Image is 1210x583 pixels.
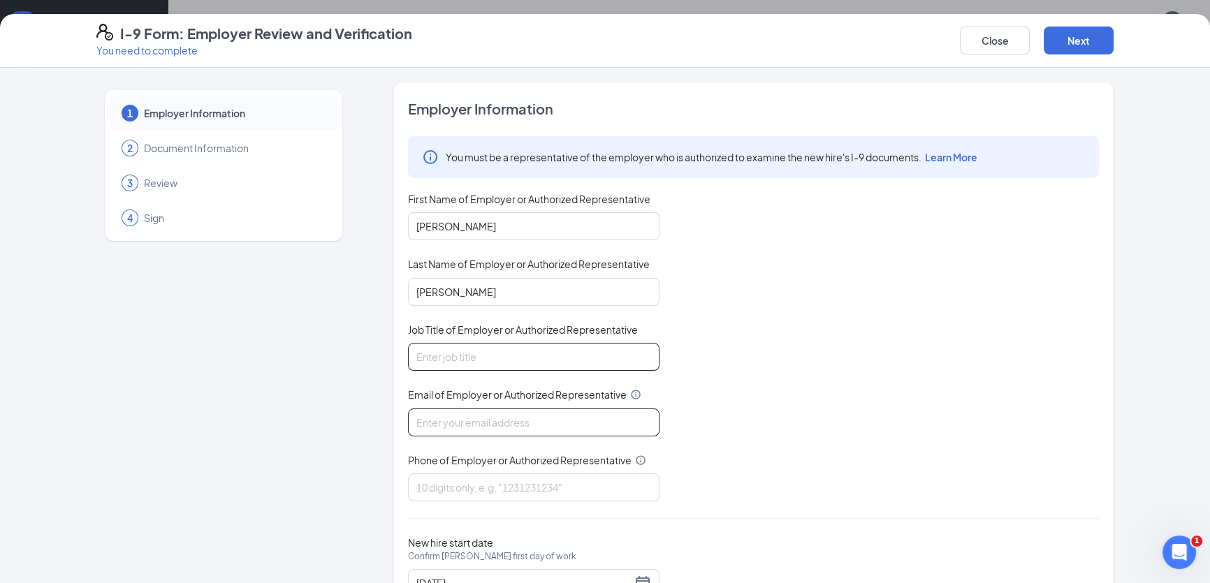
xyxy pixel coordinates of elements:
[635,455,646,466] svg: Info
[925,151,977,163] span: Learn More
[422,149,439,165] svg: Info
[96,43,412,57] p: You need to complete
[1044,27,1114,54] button: Next
[408,278,659,306] input: Enter your last name
[1191,536,1202,547] span: 1
[408,473,659,501] input: 10 digits only, e.g. "1231231234"
[408,549,576,563] span: Confirm [PERSON_NAME] first day of work
[408,192,650,206] span: First Name of Employer or Authorized Representative
[408,212,659,240] input: Enter your first name
[127,211,133,225] span: 4
[120,24,412,43] h4: I-9 Form: Employer Review and Verification
[921,151,977,163] a: Learn More
[144,141,323,155] span: Document Information
[408,257,650,271] span: Last Name of Employer or Authorized Representative
[408,99,1099,119] span: Employer Information
[1162,536,1196,569] iframe: Intercom live chat
[408,323,638,337] span: Job Title of Employer or Authorized Representative
[408,388,627,401] span: Email of Employer or Authorized Representative
[144,211,323,225] span: Sign
[446,150,977,164] span: You must be a representative of the employer who is authorized to examine the new hire's I-9 docu...
[408,536,576,577] span: New hire start date
[408,343,659,371] input: Enter job title
[127,141,133,155] span: 2
[960,27,1030,54] button: Close
[630,389,641,400] svg: Info
[408,453,632,467] span: Phone of Employer or Authorized Representative
[127,106,133,120] span: 1
[96,24,113,40] svg: FormI9EVerifyIcon
[144,176,323,190] span: Review
[408,408,659,436] input: Enter your email address
[127,176,133,190] span: 3
[144,106,323,120] span: Employer Information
